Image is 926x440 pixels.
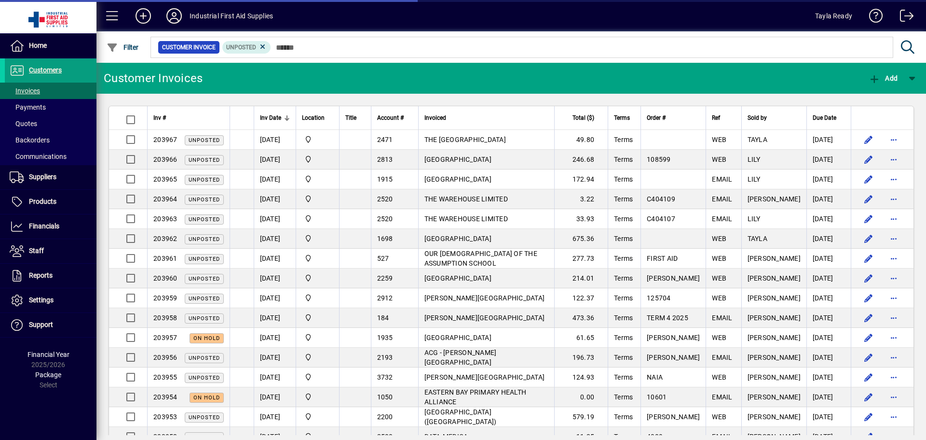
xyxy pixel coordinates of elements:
[748,215,761,223] span: LILY
[377,255,389,262] span: 527
[748,136,767,143] span: TAYLA
[560,113,603,123] div: Total ($)
[190,8,273,24] div: Industrial First Aid Supplies
[424,408,497,426] span: [GEOGRAPHIC_DATA] ([GEOGRAPHIC_DATA])
[302,113,333,123] div: Location
[153,314,177,322] span: 203958
[647,314,688,322] span: TERM 4 2025
[377,235,393,242] span: 1698
[254,368,296,387] td: [DATE]
[806,209,851,229] td: [DATE]
[377,215,393,223] span: 2520
[254,130,296,150] td: [DATE]
[5,148,96,165] a: Communications
[10,136,50,144] span: Backorders
[424,215,508,223] span: THE WAREHOUSE LIMITED
[254,170,296,189] td: [DATE]
[554,407,608,427] td: 579.19
[866,70,900,87] button: Add
[254,407,296,427] td: [DATE]
[377,156,393,163] span: 2813
[554,189,608,209] td: 3.22
[712,393,732,401] span: EMAIL
[806,269,851,288] td: [DATE]
[5,264,96,288] a: Reports
[647,215,675,223] span: C404107
[806,249,851,269] td: [DATE]
[712,354,732,361] span: EMAIL
[27,351,69,358] span: Financial Year
[254,229,296,249] td: [DATE]
[712,334,726,341] span: WEB
[162,43,216,52] span: Customer Invoice
[554,150,608,170] td: 246.68
[153,255,177,262] span: 203961
[35,371,61,379] span: Package
[806,150,851,170] td: [DATE]
[712,215,732,223] span: EMAIL
[886,231,901,246] button: More options
[614,413,633,421] span: Terms
[302,154,333,165] span: INDUSTRIAL FIRST AID SUPPLIES LTD
[153,294,177,302] span: 203959
[861,330,876,345] button: Edit
[29,222,59,230] span: Financials
[424,113,446,123] span: Invoiced
[712,294,726,302] span: WEB
[29,173,56,181] span: Suppliers
[815,8,852,24] div: Tayla Ready
[647,274,700,282] span: [PERSON_NAME]
[5,313,96,337] a: Support
[5,214,96,239] a: Financials
[712,314,732,322] span: EMAIL
[647,373,663,381] span: NAIA
[647,413,700,421] span: [PERSON_NAME]
[886,409,901,425] button: More options
[189,414,220,421] span: Unposted
[712,136,726,143] span: WEB
[5,115,96,132] a: Quotes
[861,132,876,147] button: Edit
[712,255,726,262] span: WEB
[614,113,630,123] span: Terms
[554,209,608,229] td: 33.93
[29,42,47,49] span: Home
[748,393,801,401] span: [PERSON_NAME]
[254,288,296,308] td: [DATE]
[193,395,220,401] span: On hold
[861,231,876,246] button: Edit
[861,389,876,405] button: Edit
[886,290,901,306] button: More options
[424,388,527,406] span: EASTERN BAY PRIMARY HEALTH ALLIANCE
[712,413,726,421] span: WEB
[189,296,220,302] span: Unposted
[554,130,608,150] td: 49.80
[886,270,901,286] button: More options
[554,387,608,407] td: 0.00
[10,120,37,128] span: Quotes
[647,393,667,401] span: 10601
[302,273,333,284] span: INDUSTRIAL FIRST AID SUPPLIES LTD
[345,113,356,123] span: Title
[29,296,54,304] span: Settings
[712,113,735,123] div: Ref
[886,132,901,147] button: More options
[424,175,491,183] span: [GEOGRAPHIC_DATA]
[302,312,333,323] span: INDUSTRIAL FIRST AID SUPPLIES LTD
[153,136,177,143] span: 203967
[712,156,726,163] span: WEB
[424,314,545,322] span: [PERSON_NAME][GEOGRAPHIC_DATA]
[189,315,220,322] span: Unposted
[189,197,220,203] span: Unposted
[254,328,296,348] td: [DATE]
[377,113,412,123] div: Account #
[254,387,296,407] td: [DATE]
[260,113,290,123] div: Inv Date
[254,209,296,229] td: [DATE]
[222,41,271,54] mat-chip: Customer Invoice Status: Unposted
[554,368,608,387] td: 124.93
[554,348,608,368] td: 196.73
[554,308,608,328] td: 473.36
[886,350,901,365] button: More options
[153,393,177,401] span: 203954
